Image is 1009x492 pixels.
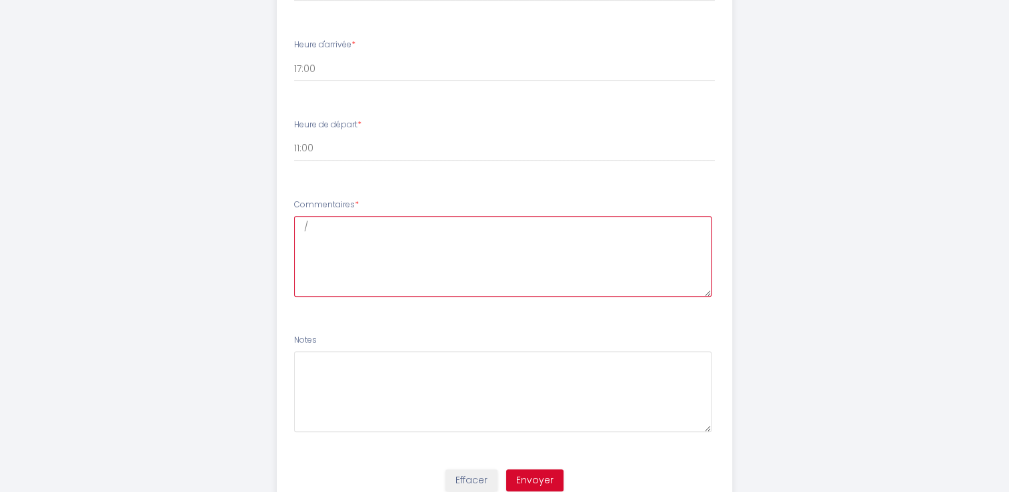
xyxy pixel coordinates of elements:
button: Envoyer [506,469,564,492]
label: Notes [294,334,317,347]
label: Heure de départ [294,119,361,131]
button: Effacer [445,469,497,492]
label: Commentaires [294,199,359,211]
label: Heure d'arrivée [294,39,355,51]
